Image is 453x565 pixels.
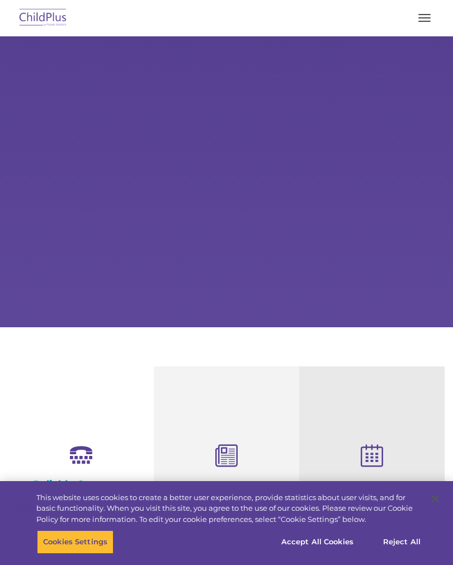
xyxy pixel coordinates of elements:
h4: Reliable Customer Support [17,478,145,503]
h4: Free Regional Meetings [308,480,436,492]
button: Close [423,487,447,511]
button: Cookies Settings [37,530,114,554]
img: ChildPlus by Procare Solutions [17,5,69,31]
h4: Child Development Assessments in ChildPlus [162,480,291,517]
button: Reject All [367,530,437,554]
button: Accept All Cookies [275,530,360,554]
div: This website uses cookies to create a better user experience, provide statistics about user visit... [36,492,422,525]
